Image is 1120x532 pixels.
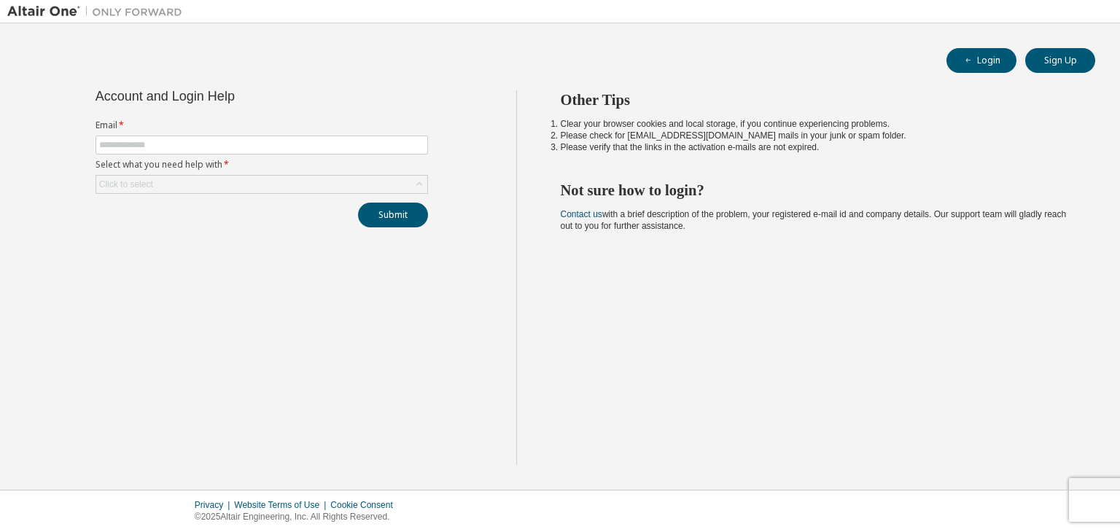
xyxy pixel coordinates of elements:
h2: Other Tips [561,90,1070,109]
button: Submit [358,203,428,227]
div: Cookie Consent [330,499,401,511]
div: Privacy [195,499,234,511]
div: Account and Login Help [96,90,362,102]
span: with a brief description of the problem, your registered e-mail id and company details. Our suppo... [561,209,1067,231]
li: Please verify that the links in the activation e-mails are not expired. [561,141,1070,153]
div: Website Terms of Use [234,499,330,511]
div: Click to select [99,179,153,190]
button: Sign Up [1025,48,1095,73]
button: Login [946,48,1016,73]
h2: Not sure how to login? [561,181,1070,200]
div: Click to select [96,176,427,193]
a: Contact us [561,209,602,219]
li: Please check for [EMAIL_ADDRESS][DOMAIN_NAME] mails in your junk or spam folder. [561,130,1070,141]
img: Altair One [7,4,190,19]
label: Email [96,120,428,131]
p: © 2025 Altair Engineering, Inc. All Rights Reserved. [195,511,402,523]
li: Clear your browser cookies and local storage, if you continue experiencing problems. [561,118,1070,130]
label: Select what you need help with [96,159,428,171]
